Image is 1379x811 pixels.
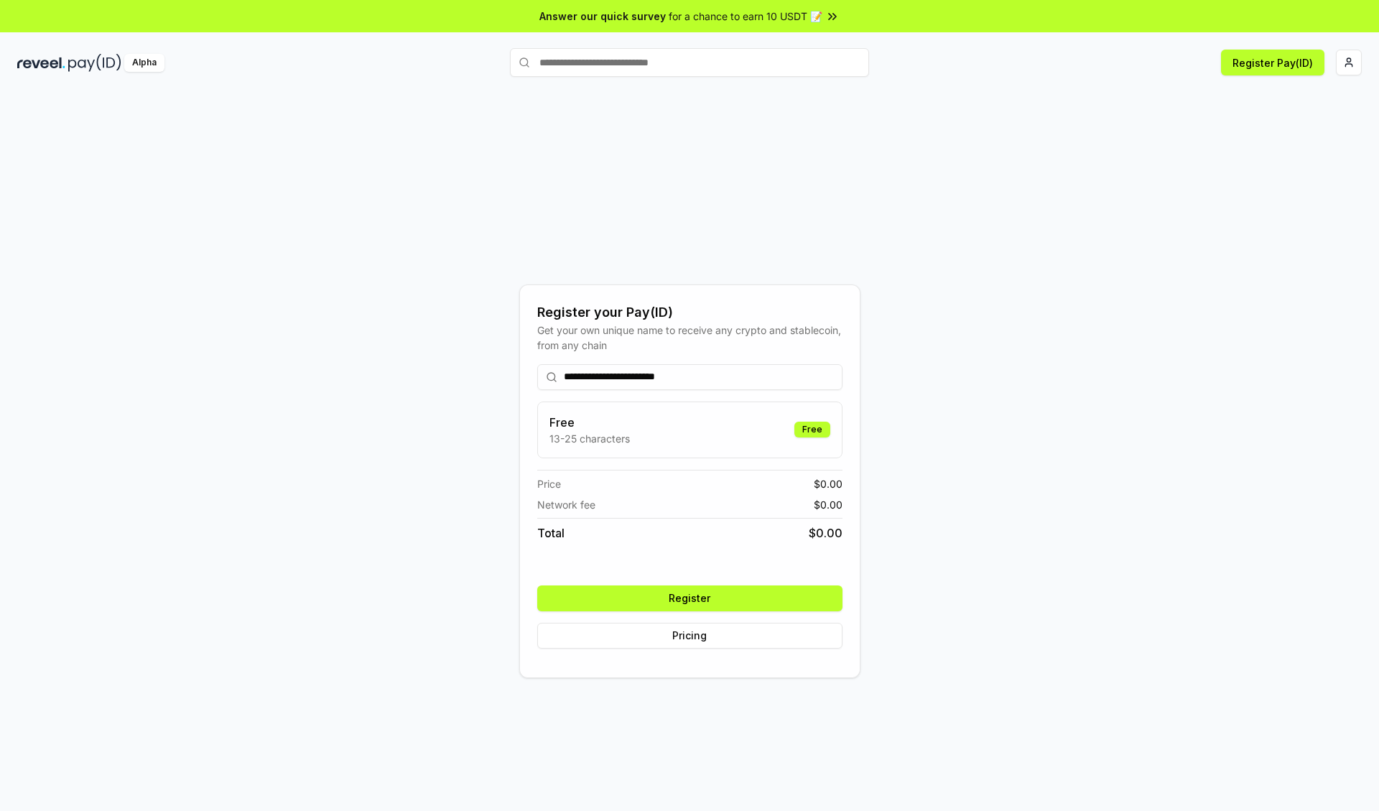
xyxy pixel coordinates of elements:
[814,476,842,491] span: $ 0.00
[537,524,565,542] span: Total
[68,54,121,72] img: pay_id
[549,431,630,446] p: 13-25 characters
[669,9,822,24] span: for a chance to earn 10 USDT 📝
[537,476,561,491] span: Price
[539,9,666,24] span: Answer our quick survey
[549,414,630,431] h3: Free
[794,422,830,437] div: Free
[17,54,65,72] img: reveel_dark
[537,623,842,649] button: Pricing
[814,497,842,512] span: $ 0.00
[809,524,842,542] span: $ 0.00
[537,323,842,353] div: Get your own unique name to receive any crypto and stablecoin, from any chain
[537,497,595,512] span: Network fee
[1221,50,1324,75] button: Register Pay(ID)
[537,302,842,323] div: Register your Pay(ID)
[124,54,164,72] div: Alpha
[537,585,842,611] button: Register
